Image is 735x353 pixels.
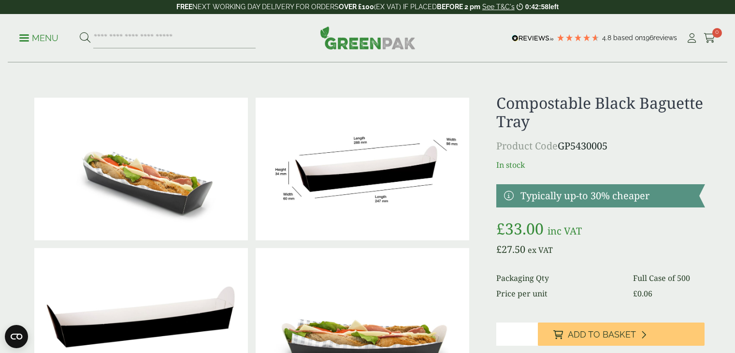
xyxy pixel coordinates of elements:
img: Baguette Tray [34,98,248,240]
img: GreenPak Supplies [320,26,416,49]
dt: Packaging Qty [496,272,621,284]
a: See T&C's [482,3,515,11]
strong: BEFORE 2 pm [437,3,480,11]
span: Add to Basket [568,329,636,340]
dd: Full Case of 500 [633,272,705,284]
i: Cart [704,33,716,43]
span: Product Code [496,139,558,152]
a: 0 [704,31,716,45]
span: £ [496,218,505,239]
bdi: 33.00 [496,218,544,239]
img: BaguetteTray_standardBlack [256,98,469,240]
span: 196 [643,34,653,42]
span: £ [633,288,637,299]
img: REVIEWS.io [512,35,554,42]
bdi: 27.50 [496,243,525,256]
h1: Compostable Black Baguette Tray [496,94,705,131]
span: inc VAT [548,224,582,237]
span: 4.8 [602,34,613,42]
p: Menu [19,32,58,44]
span: ex VAT [528,245,553,255]
span: Based on [613,34,643,42]
span: £ [496,243,502,256]
span: 0:42:58 [525,3,548,11]
i: My Account [686,33,698,43]
p: In stock [496,159,705,171]
div: 4.79 Stars [556,33,600,42]
strong: OVER £100 [339,3,374,11]
button: Open CMP widget [5,325,28,348]
button: Add to Basket [538,323,705,346]
dt: Price per unit [496,288,621,299]
p: GP5430005 [496,139,705,153]
strong: FREE [176,3,192,11]
a: Menu [19,32,58,42]
span: left [548,3,559,11]
span: 0 [712,28,722,38]
span: reviews [653,34,677,42]
bdi: 0.06 [633,288,652,299]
